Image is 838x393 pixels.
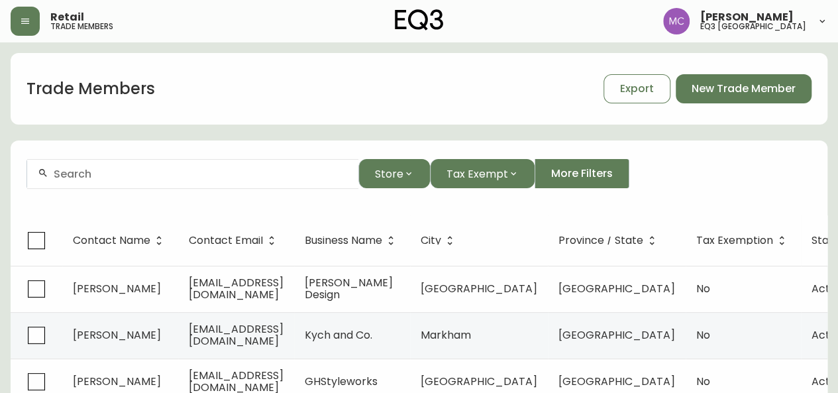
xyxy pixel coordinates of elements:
[73,235,168,247] span: Contact Name
[696,237,773,245] span: Tax Exemption
[446,166,508,182] span: Tax Exempt
[558,374,675,389] span: [GEOGRAPHIC_DATA]
[421,327,471,343] span: Markham
[558,327,675,343] span: [GEOGRAPHIC_DATA]
[50,12,84,23] span: Retail
[73,374,161,389] span: [PERSON_NAME]
[305,237,382,245] span: Business Name
[305,275,393,302] span: [PERSON_NAME] Design
[358,159,430,188] button: Store
[73,327,161,343] span: [PERSON_NAME]
[305,374,378,389] span: GHStyleworks
[189,321,284,349] span: [EMAIL_ADDRESS][DOMAIN_NAME]
[676,74,812,103] button: New Trade Member
[696,281,710,296] span: No
[430,159,535,188] button: Tax Exempt
[375,166,403,182] span: Store
[305,327,372,343] span: Kych and Co.
[663,8,690,34] img: 6dbdb61c5655a9a555815750a11666cc
[26,78,155,100] h1: Trade Members
[421,235,458,247] span: City
[50,23,113,30] h5: trade members
[189,237,263,245] span: Contact Email
[305,235,399,247] span: Business Name
[696,235,790,247] span: Tax Exemption
[189,275,284,302] span: [EMAIL_ADDRESS][DOMAIN_NAME]
[700,23,806,30] h5: eq3 [GEOGRAPHIC_DATA]
[558,237,643,245] span: Province / State
[620,82,654,96] span: Export
[551,166,613,181] span: More Filters
[54,168,348,180] input: Search
[535,159,629,188] button: More Filters
[189,235,280,247] span: Contact Email
[603,74,670,103] button: Export
[421,281,537,296] span: [GEOGRAPHIC_DATA]
[73,281,161,296] span: [PERSON_NAME]
[700,12,794,23] span: [PERSON_NAME]
[696,327,710,343] span: No
[395,9,444,30] img: logo
[696,374,710,389] span: No
[73,237,150,245] span: Contact Name
[421,237,441,245] span: City
[558,281,675,296] span: [GEOGRAPHIC_DATA]
[421,374,537,389] span: [GEOGRAPHIC_DATA]
[692,82,796,96] span: New Trade Member
[558,235,660,247] span: Province / State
